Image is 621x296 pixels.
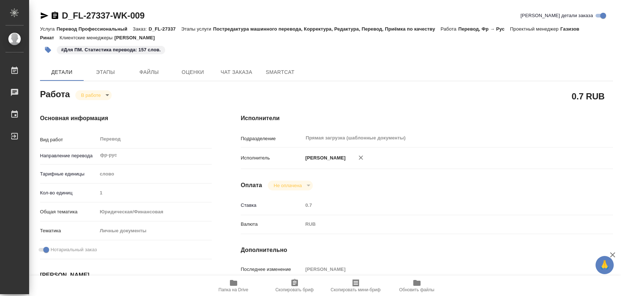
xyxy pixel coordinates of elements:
[303,218,582,230] div: RUB
[275,287,314,292] span: Скопировать бриф
[596,256,614,274] button: 🙏
[40,11,49,20] button: Скопировать ссылку для ЯМессенджера
[40,227,97,234] p: Тематика
[181,26,213,32] p: Этапы услуги
[241,246,613,254] h4: Дополнительно
[40,208,97,216] p: Общая тематика
[75,90,112,100] div: В работе
[271,182,304,189] button: Не оплачена
[203,276,264,296] button: Папка на Drive
[331,287,381,292] span: Скопировать мини-бриф
[88,68,123,77] span: Этапы
[97,188,211,198] input: Пустое поле
[598,257,611,273] span: 🙏
[56,26,133,32] p: Перевод Профессиональный
[79,92,103,98] button: В работе
[572,90,605,102] h2: 0.7 RUB
[51,246,97,253] span: Нотариальный заказ
[241,202,303,209] p: Ставка
[60,35,115,40] p: Клиентские менеджеры
[61,46,161,54] p: #Для ПМ. Статистика перевода: 157 слов.
[133,26,148,32] p: Заказ:
[241,221,303,228] p: Валюта
[303,200,582,210] input: Пустое поле
[40,114,212,123] h4: Основная информация
[386,276,447,296] button: Обновить файлы
[149,26,181,32] p: D_FL-27337
[40,26,56,32] p: Услуга
[115,35,160,40] p: [PERSON_NAME]
[241,154,303,162] p: Исполнитель
[303,264,582,275] input: Пустое поле
[44,68,79,77] span: Детали
[458,26,510,32] p: Перевод, Фр → Рус
[97,206,211,218] div: Юридическая/Финансовая
[268,181,313,190] div: В работе
[325,276,386,296] button: Скопировать мини-бриф
[40,42,56,58] button: Добавить тэг
[263,68,298,77] span: SmartCat
[40,189,97,197] p: Кол-во единиц
[399,287,434,292] span: Обновить файлы
[241,266,303,273] p: Последнее изменение
[56,46,166,52] span: Для ПМ. Статистика перевода: 157 слов.
[241,181,262,190] h4: Оплата
[40,170,97,178] p: Тарифные единицы
[510,26,560,32] p: Проектный менеджер
[521,12,593,19] span: [PERSON_NAME] детали заказа
[97,168,211,180] div: слово
[219,68,254,77] span: Чат заказа
[40,87,70,100] h2: Работа
[97,225,211,237] div: Личные документы
[40,152,97,159] p: Направление перевода
[132,68,167,77] span: Файлы
[219,287,248,292] span: Папка на Drive
[441,26,458,32] p: Работа
[241,135,303,142] p: Подразделение
[62,11,144,20] a: D_FL-27337-WK-009
[40,271,212,280] h4: [PERSON_NAME]
[241,114,613,123] h4: Исполнители
[353,150,369,166] button: Удалить исполнителя
[303,154,346,162] p: [PERSON_NAME]
[51,11,59,20] button: Скопировать ссылку
[264,276,325,296] button: Скопировать бриф
[213,26,441,32] p: Постредактура машинного перевода, Корректура, Редактура, Перевод, Приёмка по качеству
[175,68,210,77] span: Оценки
[40,136,97,143] p: Вид работ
